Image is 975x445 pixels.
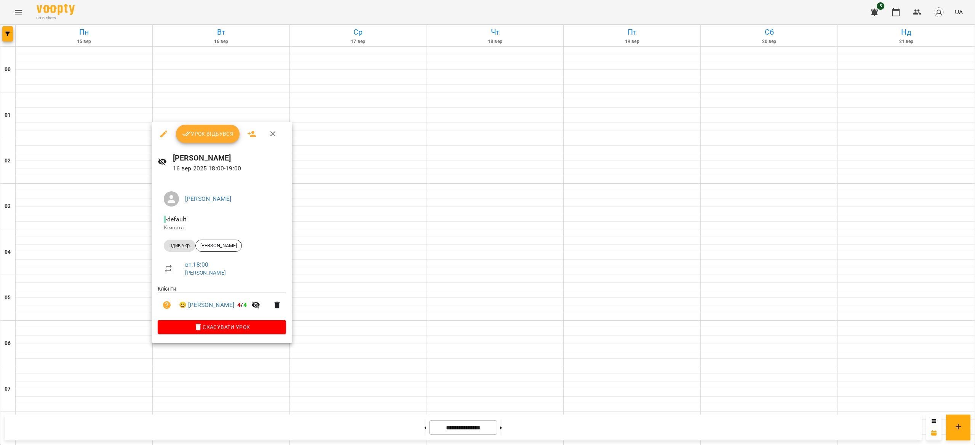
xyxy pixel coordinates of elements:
[158,320,286,334] button: Скасувати Урок
[243,301,247,308] span: 4
[195,240,242,252] div: [PERSON_NAME]
[164,242,195,249] span: Індив.Укр.
[185,195,231,202] a: [PERSON_NAME]
[158,285,286,320] ul: Клієнти
[237,301,241,308] span: 4
[237,301,246,308] b: /
[164,323,280,332] span: Скасувати Урок
[182,129,234,138] span: Урок відбувся
[185,261,208,268] a: вт , 18:00
[196,242,241,249] span: [PERSON_NAME]
[185,270,226,276] a: [PERSON_NAME]
[173,152,286,164] h6: [PERSON_NAME]
[164,224,280,232] p: Кімната
[158,296,176,314] button: Візит ще не сплачено. Додати оплату?
[179,300,234,310] a: 😀 [PERSON_NAME]
[176,125,240,143] button: Урок відбувся
[164,216,188,223] span: - default
[173,164,286,173] p: 16 вер 2025 18:00 - 19:00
